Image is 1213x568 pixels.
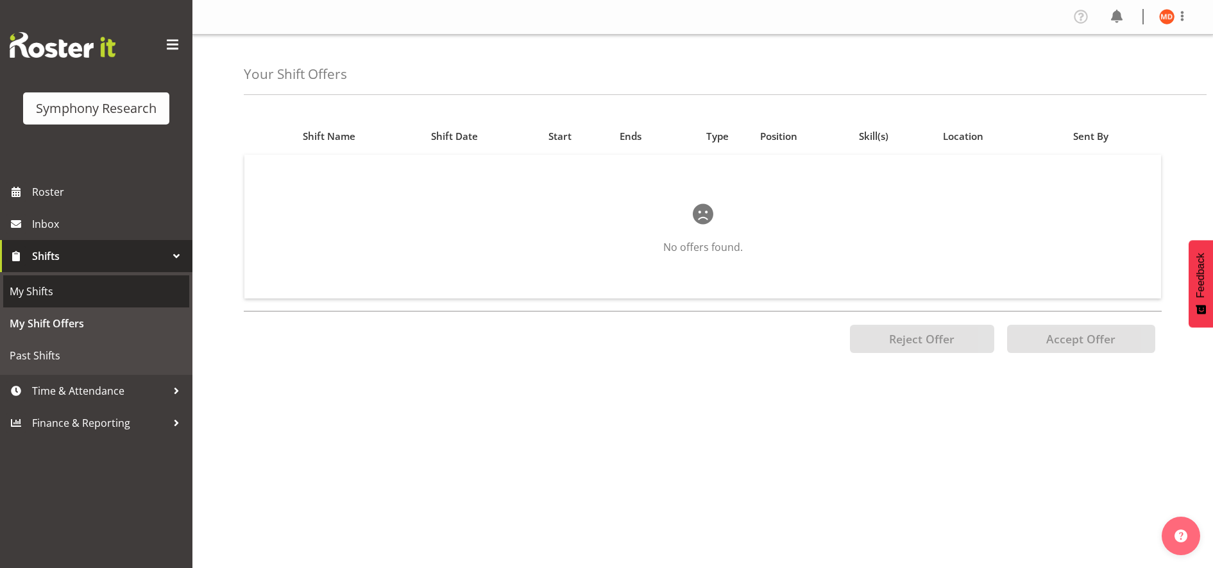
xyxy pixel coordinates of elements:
span: Finance & Reporting [32,413,167,433]
span: Ends [620,129,641,144]
span: My Shift Offers [10,314,183,333]
span: Shifts [32,246,167,266]
span: Accept Offer [1046,331,1115,347]
span: Start [548,129,572,144]
h4: Your Shift Offers [244,67,347,82]
span: Skill(s) [859,129,888,144]
span: My Shifts [10,282,183,301]
span: Location [943,129,983,144]
span: Sent By [1073,129,1108,144]
a: Past Shifts [3,340,189,372]
img: maria-de-guzman11892.jpg [1159,9,1175,24]
span: Inbox [32,214,186,234]
div: Symphony Research [36,99,157,118]
span: Time & Attendance [32,381,167,400]
span: Shift Name [303,129,355,144]
span: Reject Offer [889,331,954,347]
img: Rosterit website logo [10,32,115,58]
button: Feedback - Show survey [1189,240,1213,327]
p: No offers found. [285,239,1120,255]
img: help-xxl-2.png [1175,529,1187,542]
span: Roster [32,182,186,202]
a: My Shift Offers [3,307,189,340]
span: Type [706,129,729,144]
span: Position [760,129,797,144]
span: Feedback [1195,253,1207,298]
span: Past Shifts [10,346,183,365]
button: Reject Offer [850,325,994,353]
button: Accept Offer [1007,325,1155,353]
a: My Shifts [3,275,189,307]
span: Shift Date [431,129,478,144]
